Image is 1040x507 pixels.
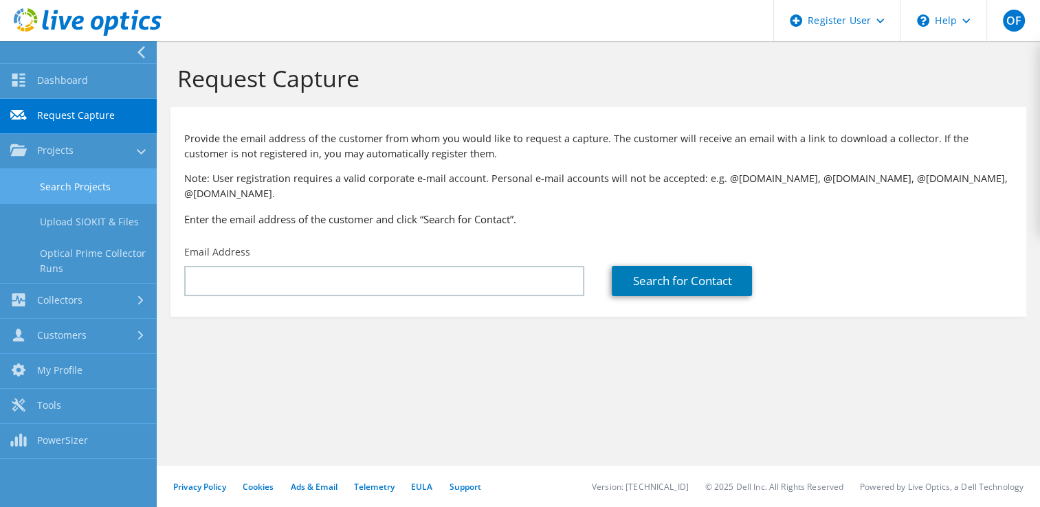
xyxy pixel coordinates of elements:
[592,481,689,493] li: Version: [TECHNICAL_ID]
[917,14,929,27] svg: \n
[173,481,226,493] a: Privacy Policy
[612,266,752,296] a: Search for Contact
[860,481,1024,493] li: Powered by Live Optics, a Dell Technology
[184,245,250,259] label: Email Address
[705,481,843,493] li: © 2025 Dell Inc. All Rights Reserved
[184,131,1013,161] p: Provide the email address of the customer from whom you would like to request a capture. The cust...
[177,64,1013,93] h1: Request Capture
[411,481,432,493] a: EULA
[354,481,395,493] a: Telemetry
[1003,10,1025,32] span: OF
[291,481,338,493] a: Ads & Email
[184,171,1013,201] p: Note: User registration requires a valid corporate e-mail account. Personal e-mail accounts will ...
[243,481,274,493] a: Cookies
[449,481,481,493] a: Support
[184,212,1013,227] h3: Enter the email address of the customer and click “Search for Contact”.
